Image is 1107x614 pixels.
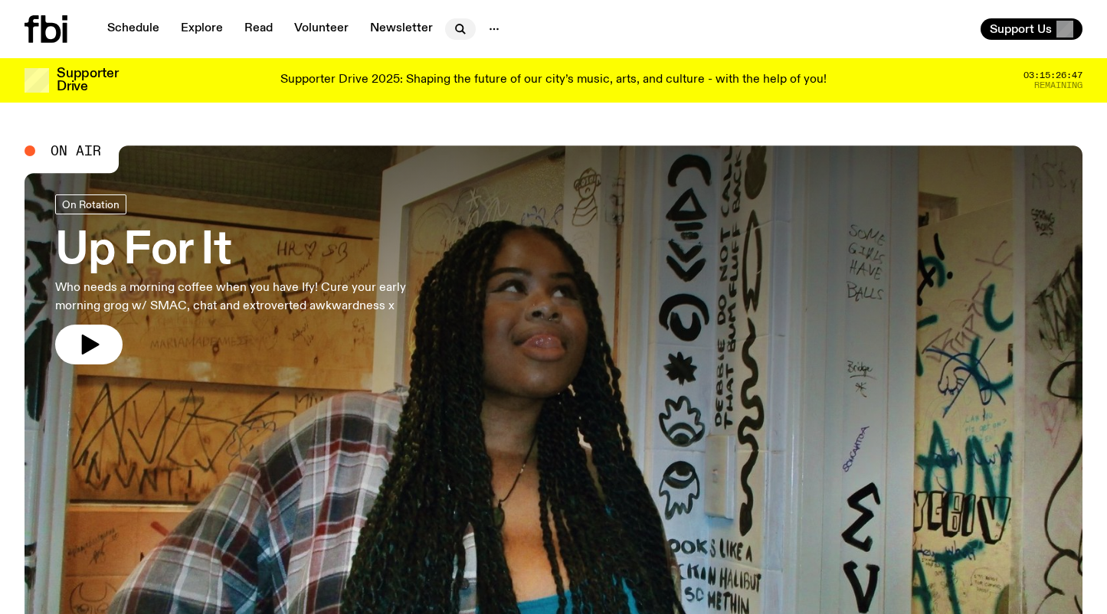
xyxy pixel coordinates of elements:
[1034,81,1082,90] span: Remaining
[280,73,827,87] p: Supporter Drive 2025: Shaping the future of our city’s music, arts, and culture - with the help o...
[172,18,232,40] a: Explore
[55,194,126,214] a: On Rotation
[57,67,118,93] h3: Supporter Drive
[285,18,358,40] a: Volunteer
[981,18,1082,40] button: Support Us
[361,18,442,40] a: Newsletter
[51,144,101,158] span: On Air
[235,18,282,40] a: Read
[55,230,447,273] h3: Up For It
[98,18,169,40] a: Schedule
[55,194,447,364] a: Up For ItWho needs a morning coffee when you have Ify! Cure your early morning grog w/ SMAC, chat...
[1023,71,1082,80] span: 03:15:26:47
[62,198,120,210] span: On Rotation
[55,279,447,315] p: Who needs a morning coffee when you have Ify! Cure your early morning grog w/ SMAC, chat and extr...
[990,22,1052,36] span: Support Us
